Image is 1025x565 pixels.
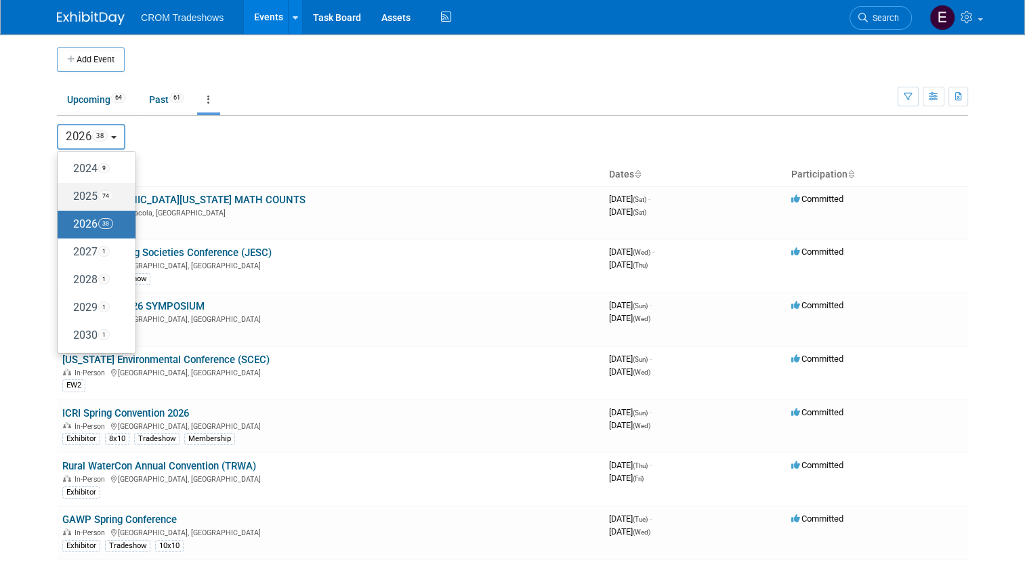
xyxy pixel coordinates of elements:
span: (Wed) [633,422,650,430]
span: (Wed) [633,528,650,536]
img: In-Person Event [63,422,71,429]
div: [GEOGRAPHIC_DATA], [GEOGRAPHIC_DATA] [62,313,598,324]
div: Tradeshow [105,540,150,552]
button: 202638 [57,124,125,150]
span: In-Person [75,369,109,377]
img: Emily Williams [929,5,955,30]
span: Committed [791,514,843,524]
span: (Sun) [633,356,648,363]
span: 9 [98,163,110,173]
label: 2025 [64,186,122,208]
span: - [650,514,652,524]
span: (Fri) [633,475,644,482]
span: 2026 [66,129,108,143]
div: [GEOGRAPHIC_DATA], [GEOGRAPHIC_DATA] [62,526,598,537]
span: 1 [98,246,110,257]
img: ExhibitDay [57,12,125,25]
span: 38 [92,130,108,142]
span: 1 [98,329,110,340]
label: 2024 [64,158,122,180]
span: [DATE] [609,247,654,257]
a: Sort by Participation Type [848,169,854,180]
label: 2026 [64,213,122,236]
a: Upcoming64 [57,87,136,112]
span: [DATE] [609,514,652,524]
span: [DATE] [609,473,644,483]
span: 38 [98,218,113,229]
span: Committed [791,247,843,257]
span: - [652,247,654,257]
div: [GEOGRAPHIC_DATA], [GEOGRAPHIC_DATA] [62,259,598,270]
span: [DATE] [609,313,650,323]
span: (Tue) [633,516,648,523]
span: Committed [791,194,843,204]
span: 74 [98,190,113,201]
label: 2028 [64,269,122,291]
span: In-Person [75,475,109,484]
div: 10x10 [155,540,184,552]
a: Past61 [139,87,194,112]
a: GAWP Spring Conference [62,514,177,526]
a: Sort by Start Date [634,169,641,180]
span: In-Person [75,422,109,431]
label: 2030 [64,325,122,347]
div: Tradeshow [134,433,180,445]
span: [DATE] [609,259,648,270]
div: [GEOGRAPHIC_DATA], [GEOGRAPHIC_DATA] [62,473,598,484]
span: - [648,194,650,204]
span: [DATE] [609,407,652,417]
a: Rural WaterCon Annual Convention (TRWA) [62,460,256,472]
span: Committed [791,354,843,364]
span: - [650,407,652,417]
div: EW2 [62,379,85,392]
span: [DATE] [609,526,650,537]
span: In-Person [75,528,109,537]
span: (Sun) [633,409,648,417]
div: Exhibitor [62,486,100,499]
div: [GEOGRAPHIC_DATA], [GEOGRAPHIC_DATA] [62,420,598,431]
div: 8x10 [105,433,129,445]
span: - [650,300,652,310]
span: Committed [791,407,843,417]
img: In-Person Event [63,528,71,535]
span: (Thu) [633,462,648,469]
img: In-Person Event [63,369,71,375]
span: (Sun) [633,302,648,310]
span: Committed [791,300,843,310]
span: (Wed) [633,369,650,376]
a: [US_STATE] Environmental Conference (SCEC) [62,354,270,366]
span: - [650,354,652,364]
th: Event [57,163,604,186]
span: 1 [98,274,110,285]
th: Dates [604,163,786,186]
div: Membership [184,433,235,445]
button: Add Event [57,47,125,72]
a: ICRI Spring Convention 2026 [62,407,189,419]
div: Exhibitor [62,433,100,445]
span: 64 [111,93,126,103]
span: - [650,460,652,470]
img: In-Person Event [63,475,71,482]
span: [DATE] [609,367,650,377]
span: (Wed) [633,315,650,322]
a: Joint Engineering Societies Conference (JESC) [62,247,272,259]
span: 1 [98,301,110,312]
label: 2029 [64,297,122,319]
span: [DATE] [609,194,650,204]
span: (Sat) [633,196,646,203]
div: Pensacola, [GEOGRAPHIC_DATA] [62,207,598,217]
span: CROM Tradeshows [141,12,224,23]
th: Participation [786,163,968,186]
span: (Wed) [633,249,650,256]
span: (Sat) [633,209,646,216]
span: Committed [791,460,843,470]
div: Exhibitor [62,540,100,552]
span: 61 [169,93,184,103]
a: FES [GEOGRAPHIC_DATA][US_STATE] MATH COUNTS [62,194,306,206]
span: [DATE] [609,354,652,364]
span: [DATE] [609,207,646,217]
a: Search [850,6,912,30]
span: [DATE] [609,460,652,470]
span: [DATE] [609,300,652,310]
span: Search [868,13,899,23]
